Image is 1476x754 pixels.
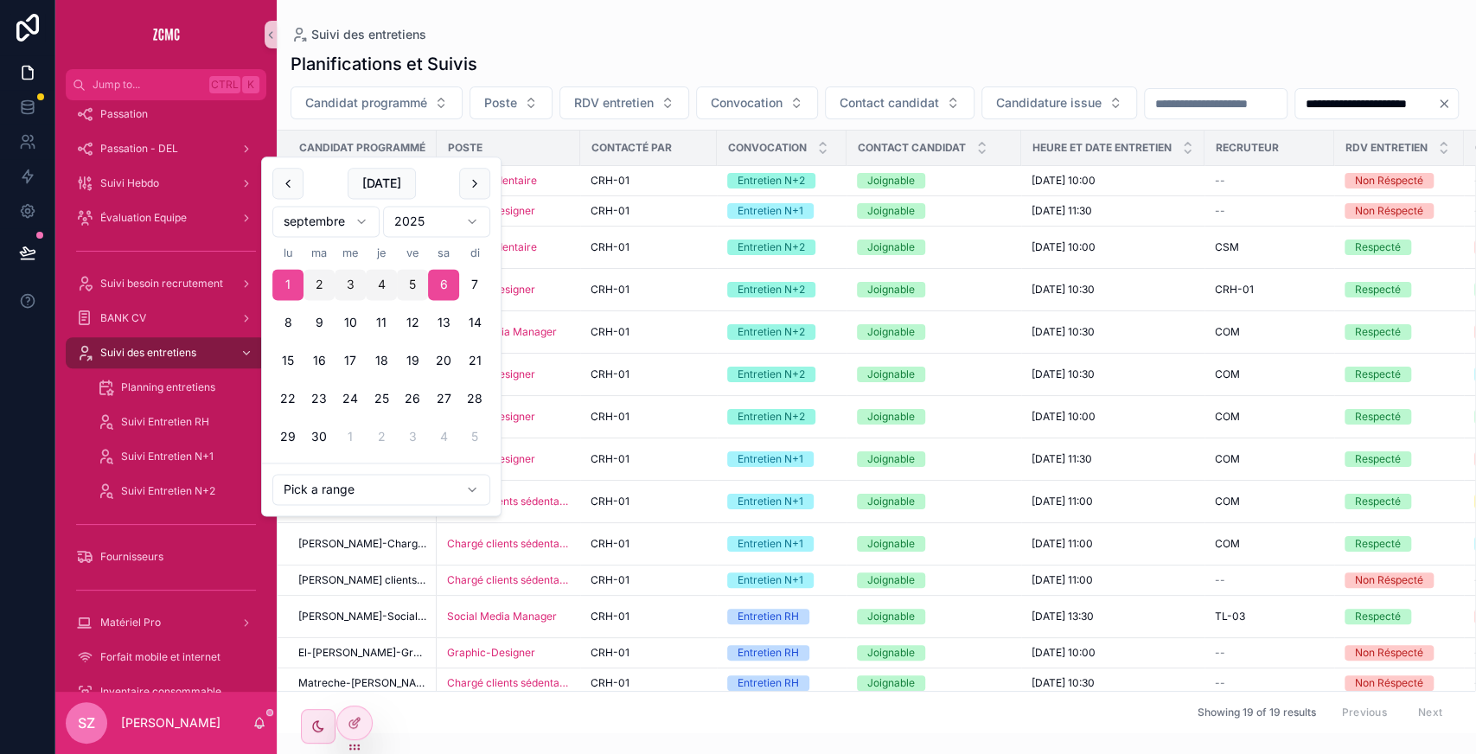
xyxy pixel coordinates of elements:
[738,324,805,340] div: Entretien N+2
[591,240,706,254] a: CRH-01
[1032,610,1194,623] a: [DATE] 13:30
[574,94,654,112] span: RDV entretien
[335,270,366,301] button: mercredi 3 septembre 2025, selected
[366,346,397,377] button: jeudi 18 septembre 2025
[1032,283,1194,297] a: [DATE] 10:30
[459,346,490,377] button: dimanche 21 septembre 2025
[304,308,335,339] button: mardi 9 septembre 2025
[272,422,304,453] button: lundi 29 septembre 2025
[857,572,1011,588] a: Joignable
[1345,173,1454,188] a: Non Réspecté
[1345,282,1454,297] a: Respecté
[66,541,266,572] a: Fournisseurs
[100,176,159,190] span: Suivi Hebdo
[1032,367,1194,381] a: [DATE] 10:30
[447,537,570,551] a: Chargé clients sédentaire
[738,282,805,297] div: Entretien N+2
[1032,325,1095,339] span: [DATE] 10:30
[867,572,915,588] div: Joignable
[66,99,266,130] a: Passation
[447,495,570,508] a: Chargé clients sédentaire
[1215,646,1225,660] span: --
[55,100,277,692] div: scrollable content
[867,494,915,509] div: Joignable
[428,422,459,453] button: samedi 4 octobre 2025
[1345,451,1454,467] a: Respecté
[304,384,335,415] button: mardi 23 septembre 2025
[1345,324,1454,340] a: Respecté
[727,409,836,425] a: Entretien N+2
[867,324,915,340] div: Joignable
[1032,573,1093,587] span: [DATE] 11:00
[272,308,304,339] button: lundi 8 septembre 2025
[825,86,974,119] button: Select Button
[459,308,490,339] button: dimanche 14 septembre 2025
[66,69,266,100] button: Jump to...CtrlK
[591,573,629,587] span: CRH-01
[1215,325,1240,339] span: COM
[447,325,557,339] span: Social Media Manager
[1215,537,1324,551] a: COM
[728,141,807,155] span: Convocation
[397,270,428,301] button: vendredi 5 septembre 2025, selected
[727,451,836,467] a: Entretien N+1
[591,367,706,381] a: CRH-01
[867,536,915,552] div: Joignable
[591,283,706,297] a: CRH-01
[305,94,427,112] span: Candidat programmé
[484,94,517,112] span: Poste
[559,86,689,119] button: Select Button
[857,173,1011,188] a: Joignable
[298,537,426,551] a: [PERSON_NAME]-Chargé clients sédentaire-[GEOGRAPHIC_DATA]
[298,646,426,660] span: El-[PERSON_NAME]-Graphic-Designer-
[857,451,1011,467] a: Joignable
[304,346,335,377] button: mardi 16 septembre 2025
[1215,367,1240,381] span: COM
[727,240,836,255] a: Entretien N+2
[397,384,428,415] button: vendredi 26 septembre 2025
[867,645,915,661] div: Joignable
[857,409,1011,425] a: Joignable
[1355,675,1423,691] div: Non Réspecté
[298,610,426,623] span: [PERSON_NAME]-Social Media Manager-[GEOGRAPHIC_DATA]
[738,609,799,624] div: Entretien RH
[591,325,629,339] span: CRH-01
[1437,97,1458,111] button: Clear
[366,384,397,415] button: jeudi 25 septembre 2025
[1032,537,1194,551] a: [DATE] 11:00
[100,346,196,360] span: Suivi des entretiens
[1032,676,1194,690] a: [DATE] 10:30
[1345,203,1454,219] a: Non Réspecté
[738,451,803,467] div: Entretien N+1
[1355,494,1401,509] div: Respecté
[1355,409,1401,425] div: Respecté
[591,240,629,254] span: CRH-01
[447,676,570,690] a: Chargé clients sédentaire
[867,367,915,382] div: Joignable
[447,610,557,623] a: Social Media Manager
[272,270,304,301] button: lundi 1 septembre 2025, selected
[711,94,783,112] span: Convocation
[857,675,1011,691] a: Joignable
[66,202,266,233] a: Évaluation Equipe
[447,367,570,381] a: Graphic-Designer
[100,685,221,699] span: Inventaire consommable
[1345,409,1454,425] a: Respecté
[304,422,335,453] button: mardi 30 septembre 2025
[1215,204,1324,218] a: --
[857,609,1011,624] a: Joignable
[591,646,629,660] span: CRH-01
[1215,410,1324,424] a: COM
[591,676,629,690] span: CRH-01
[447,325,570,339] a: Social Media Manager
[66,303,266,334] a: BANK CV
[470,86,553,119] button: Select Button
[1215,610,1245,623] span: TL-03
[591,610,706,623] a: CRH-01
[272,475,490,506] button: Relative time
[738,173,805,188] div: Entretien N+2
[121,450,214,463] span: Suivi Entretien N+1
[857,645,1011,661] a: Joignable
[591,646,706,660] a: CRH-01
